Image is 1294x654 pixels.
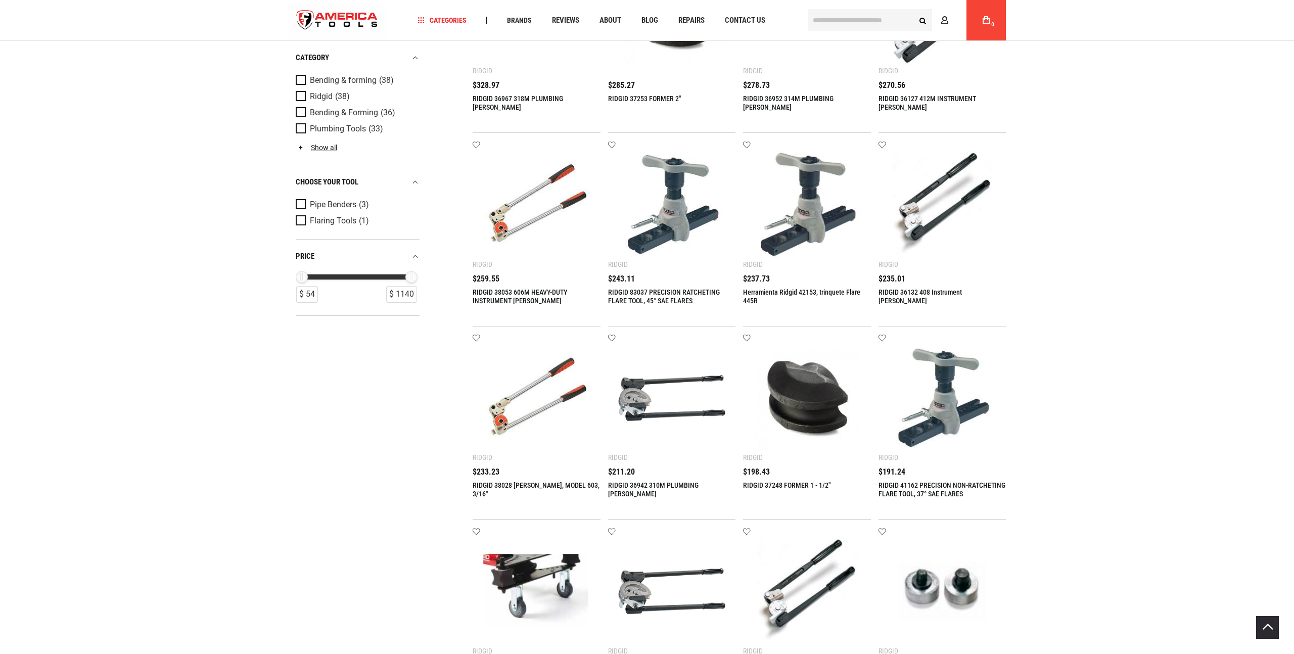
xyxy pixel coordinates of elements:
[608,81,635,89] span: $285.27
[743,288,860,305] a: Herramienta Ridgid 42153, trinquete Flare 445R
[743,260,763,268] div: Ridgid
[637,14,663,27] a: Blog
[296,51,420,65] div: category
[879,260,898,268] div: Ridgid
[720,14,770,27] a: Contact Us
[608,288,720,305] a: RIDGID 83037 PRECISION RATCHETING FLARE TOOL, 45° SAE FLARES
[359,201,369,209] span: (3)
[879,95,976,111] a: RIDGID 36127 412M INSTRUMENT [PERSON_NAME]
[641,17,658,24] span: Blog
[753,344,861,452] img: RIDGID 37248 FORMER 1 - 1/2
[310,124,366,133] span: Plumbing Tools
[618,344,726,452] img: RIDGID 36942 310M PLUMBING BENDER
[296,123,417,134] a: Plumbing Tools (33)
[913,11,932,30] button: Search
[359,217,369,225] span: (1)
[473,260,492,268] div: Ridgid
[879,275,905,283] span: $235.01
[386,286,417,303] div: $ 1140
[674,14,709,27] a: Repairs
[608,275,635,283] span: $243.11
[743,481,830,489] a: RIDGID 37248 FORMER 1 - 1/2"
[547,14,584,27] a: Reviews
[678,17,705,24] span: Repairs
[743,67,763,75] div: Ridgid
[381,109,395,117] span: (36)
[879,468,905,476] span: $191.24
[310,92,333,101] span: Ridgid
[473,81,499,89] span: $328.97
[288,2,386,39] a: store logo
[296,286,318,303] div: $ 54
[879,81,905,89] span: $270.56
[608,260,628,268] div: Ridgid
[608,95,681,103] a: RIDGID 37253 FORMER 2"
[335,92,350,101] span: (38)
[743,468,770,476] span: $198.43
[310,108,378,117] span: Bending & Forming
[618,537,726,645] img: RIDGID 36092 405/408M INSTRUMENT BENDER
[608,468,635,476] span: $211.20
[473,288,567,305] a: RIDGID 38053 606M HEAVY-DUTY INSTRUMENT [PERSON_NAME]
[296,75,417,86] a: Bending & forming (38)
[889,151,996,258] img: RIDGID 36132 408 Instrument Bender
[483,344,590,452] img: RIDGID 38028 BENDER, MODEL 603, 3/16
[595,14,626,27] a: About
[473,67,492,75] div: Ridgid
[725,17,765,24] span: Contact Us
[483,537,590,645] img: RIDGID 37828 TRANSPORT WHEEL KIT
[743,275,770,283] span: $237.73
[296,107,417,118] a: Bending & Forming (36)
[296,215,417,226] a: Flaring Tools (1)
[552,17,579,24] span: Reviews
[296,250,420,263] div: price
[743,95,834,111] a: RIDGID 36952 314M PLUMBING [PERSON_NAME]
[368,125,383,133] span: (33)
[483,151,590,258] img: RIDGID 38053 606M HEAVY-DUTY INSTRUMENT BENDER
[296,144,337,152] a: Show all
[288,2,386,39] img: America Tools
[473,275,499,283] span: $259.55
[296,175,420,189] div: Choose Your Tool
[473,468,499,476] span: $233.23
[879,67,898,75] div: Ridgid
[879,453,898,461] div: Ridgid
[753,537,861,645] img: RIDGID 36097 BENDER, 406 TUBE
[599,17,621,24] span: About
[608,481,699,498] a: RIDGID 36942 310M PLUMBING [PERSON_NAME]
[310,216,356,225] span: Flaring Tools
[618,151,726,258] img: RIDGID 83037 PRECISION RATCHETING FLARE TOOL, 45° SAE FLARES
[879,481,1005,498] a: RIDGID 41162 PRECISION NON-RATCHETING FLARE TOOL, 37° SAE FLARES
[507,17,532,24] span: Brands
[502,14,536,27] a: Brands
[296,40,420,316] div: Product Filters
[608,453,628,461] div: Ridgid
[310,200,356,209] span: Pipe Benders
[753,151,861,258] img: Herramienta Ridgid 42153, trinquete Flare 445R
[473,481,599,498] a: RIDGID 38028 [PERSON_NAME], MODEL 603, 3/16"
[743,81,770,89] span: $278.73
[889,344,996,452] img: RIDGID 41162 PRECISION NON-RATCHETING FLARE TOOL, 37° SAE FLARES
[296,91,417,102] a: Ridgid (38)
[418,17,467,24] span: Categories
[310,76,377,85] span: Bending & forming
[991,22,994,27] span: 0
[473,453,492,461] div: Ridgid
[473,95,563,111] a: RIDGID 36967 318M PLUMBING [PERSON_NAME]
[743,453,763,461] div: Ridgid
[296,199,417,210] a: Pipe Benders (3)
[879,288,962,305] a: RIDGID 36132 408 Instrument [PERSON_NAME]
[889,537,996,645] img: RIDGID 10261 Imperial Expander Heads
[413,14,471,27] a: Categories
[379,76,394,85] span: (38)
